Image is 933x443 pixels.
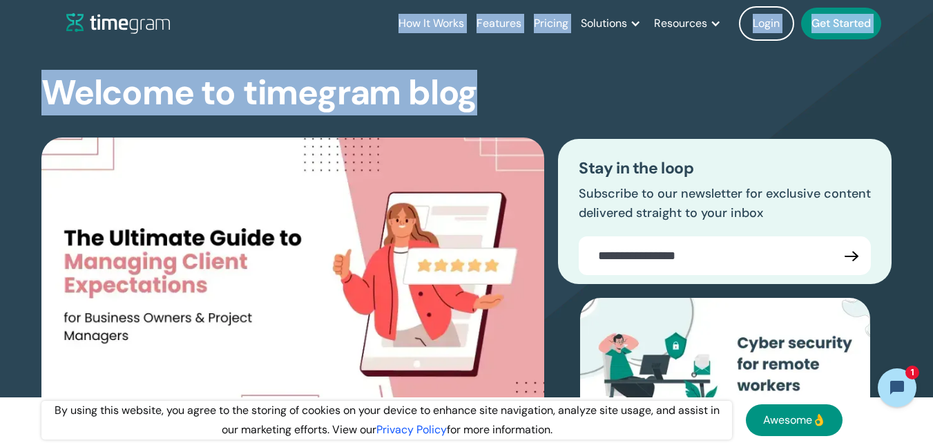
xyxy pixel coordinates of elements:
[376,422,447,437] a: Privacy Policy
[41,401,732,440] div: By using this website, you agree to the storing of cookies on your device to enhance site navigat...
[801,8,881,39] a: Get Started
[746,404,843,436] a: Awesome👌
[654,14,707,33] div: Resources
[41,75,477,111] h1: Welcome to timegram blog
[832,236,871,275] input: Submit
[41,138,544,431] img: The Ultimate Guide to Managing Client Expectations for Business Owners & Project Managers
[579,160,871,178] h3: Stay in the loop
[579,236,871,275] form: Blogs Email Form
[739,6,794,41] a: Login
[581,14,627,33] div: Solutions
[579,185,871,223] p: Subscribe to our newsletter for exclusive content delivered straight to your inbox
